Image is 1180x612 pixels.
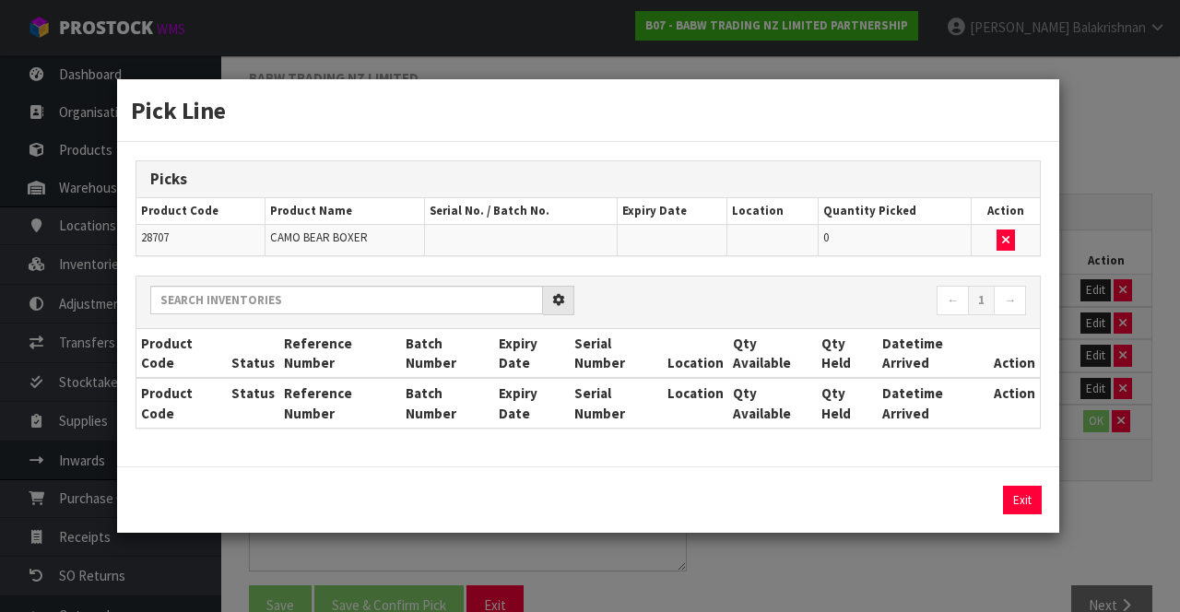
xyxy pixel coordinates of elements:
[150,286,543,314] input: Search inventories
[937,286,969,315] a: ←
[425,198,617,225] th: Serial No. / Batch No.
[1003,486,1042,514] button: Exit
[878,378,989,428] th: Datetime Arrived
[663,378,728,428] th: Location
[494,378,571,428] th: Expiry Date
[823,229,829,245] span: 0
[971,198,1040,225] th: Action
[131,93,1045,127] h3: Pick Line
[994,286,1026,315] a: →
[265,198,425,225] th: Product Name
[494,329,571,379] th: Expiry Date
[401,329,493,379] th: Batch Number
[617,198,727,225] th: Expiry Date
[279,329,401,379] th: Reference Number
[819,198,972,225] th: Quantity Picked
[817,329,878,379] th: Qty Held
[270,229,368,245] span: CAMO BEAR BOXER
[663,329,728,379] th: Location
[401,378,493,428] th: Batch Number
[227,329,279,379] th: Status
[968,286,995,315] a: 1
[136,198,265,225] th: Product Code
[279,378,401,428] th: Reference Number
[227,378,279,428] th: Status
[141,229,169,245] span: 28707
[878,329,989,379] th: Datetime Arrived
[817,378,878,428] th: Qty Held
[136,378,227,428] th: Product Code
[728,329,818,379] th: Qty Available
[570,378,662,428] th: Serial Number
[989,329,1040,379] th: Action
[136,329,227,379] th: Product Code
[570,329,662,379] th: Serial Number
[150,171,1026,188] h3: Picks
[989,378,1040,428] th: Action
[728,378,818,428] th: Qty Available
[602,286,1026,318] nav: Page navigation
[727,198,819,225] th: Location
